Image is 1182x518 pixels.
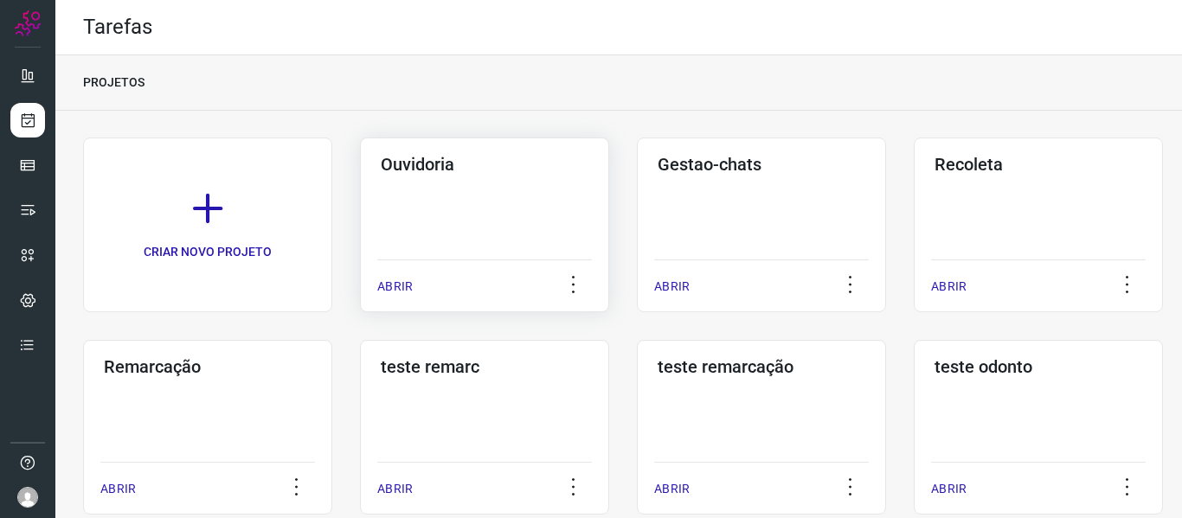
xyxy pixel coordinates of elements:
p: ABRIR [931,480,967,498]
p: ABRIR [654,480,690,498]
h3: Ouvidoria [381,154,588,175]
h3: teste remarcação [658,356,865,377]
h3: Remarcação [104,356,312,377]
h2: Tarefas [83,15,152,40]
p: ABRIR [377,278,413,296]
p: CRIAR NOVO PROJETO [144,243,272,261]
p: PROJETOS [83,74,145,92]
p: ABRIR [931,278,967,296]
h3: teste odonto [935,356,1142,377]
h3: Gestao-chats [658,154,865,175]
h3: teste remarc [381,356,588,377]
p: ABRIR [377,480,413,498]
img: avatar-user-boy.jpg [17,487,38,508]
h3: Recoleta [935,154,1142,175]
img: Logo [15,10,41,36]
p: ABRIR [654,278,690,296]
p: ABRIR [100,480,136,498]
